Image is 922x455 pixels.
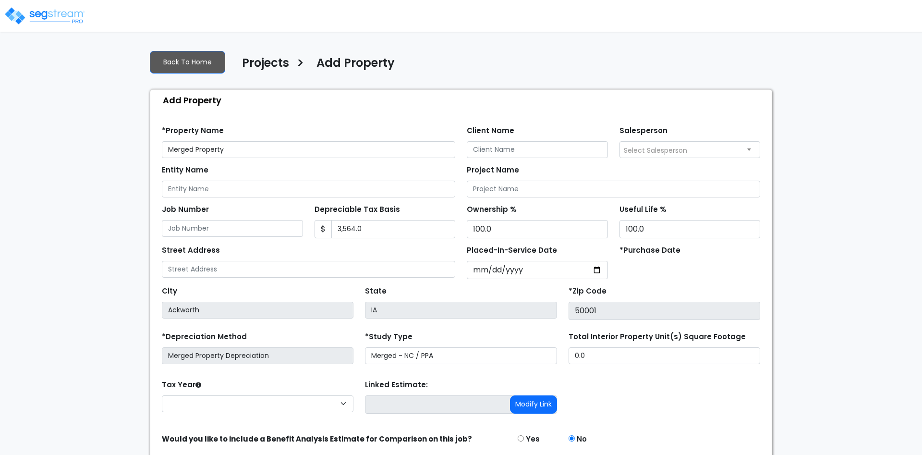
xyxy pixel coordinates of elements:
[467,165,519,176] label: Project Name
[162,125,224,136] label: *Property Name
[162,434,472,444] strong: Would you like to include a Benefit Analysis Estimate for Comparison on this job?
[315,220,332,238] span: $
[569,347,760,364] input: total square foot
[162,181,455,197] input: Entity Name
[467,141,608,158] input: Client Name
[162,286,177,297] label: City
[577,434,587,445] label: No
[365,332,412,343] label: *Study Type
[467,181,760,197] input: Project Name
[510,395,557,414] button: Modify Link
[162,380,201,391] label: Tax Year
[619,245,680,256] label: *Purchase Date
[162,347,353,364] input: Depreciation Method
[467,125,514,136] label: Client Name
[315,204,400,215] label: Depreciable Tax Basis
[365,380,428,391] label: Linked Estimate:
[331,220,456,238] input: 0.00
[162,141,455,158] input: Property Name
[569,332,746,343] label: Total Interior Property Unit(s) Square Footage
[162,245,220,256] label: Street Address
[242,56,289,73] h4: Projects
[150,51,225,74] a: Back To Home
[4,6,85,25] img: logo_pro_r.png
[619,204,667,215] label: Useful Life %
[365,286,387,297] label: State
[624,146,687,155] span: Select Salesperson
[467,245,557,256] label: Placed-In-Service Date
[162,332,247,343] label: *Depreciation Method
[316,56,395,73] h4: Add Property
[162,220,303,237] input: Job Number
[235,56,289,76] a: Projects
[467,204,517,215] label: Ownership %
[162,204,209,215] label: Job Number
[526,434,540,445] label: Yes
[569,302,760,320] input: Zip Code
[296,55,304,74] h3: >
[309,56,395,76] a: Add Property
[619,125,667,136] label: Salesperson
[155,90,772,111] div: Add Property
[162,165,208,176] label: Entity Name
[569,286,607,297] label: *Zip Code
[162,261,455,278] input: Street Address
